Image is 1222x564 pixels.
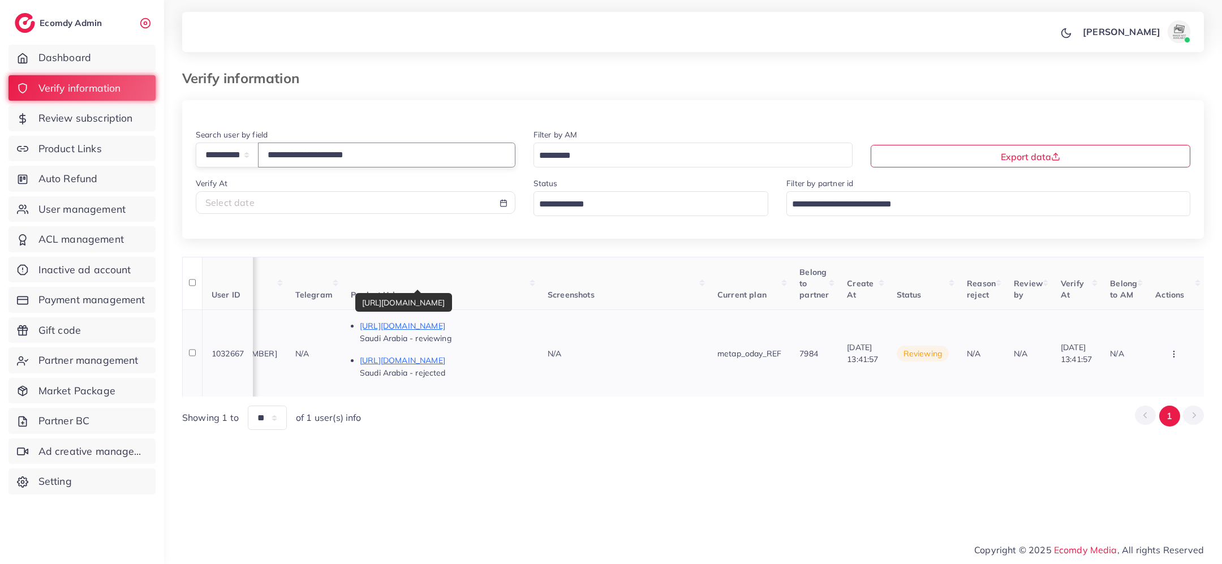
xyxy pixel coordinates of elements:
span: Telegram [295,290,333,300]
span: Gift code [38,323,81,338]
a: Dashboard [8,45,156,71]
p: [URL][DOMAIN_NAME] [360,319,530,333]
span: Review by [1014,278,1043,300]
span: reviewing [897,346,949,361]
span: Showing 1 to [182,411,239,424]
button: Export data [871,145,1190,167]
a: Payment management [8,287,156,313]
span: Auto Refund [38,171,98,186]
a: Ad creative management [8,438,156,464]
ul: Pagination [1135,406,1204,427]
span: metap_oday_REF [717,348,781,359]
span: Screenshots [548,290,595,300]
label: Search user by field [196,129,268,140]
label: Filter by AM [533,129,578,140]
span: , All rights Reserved [1117,543,1204,557]
a: User management [8,196,156,222]
a: Auto Refund [8,166,156,192]
span: Setting [38,474,72,489]
span: [DATE] 13:41:57 [1061,342,1092,364]
span: Current plan [717,290,767,300]
a: [PERSON_NAME]avatar [1077,20,1195,43]
div: Search for option [533,191,769,216]
a: Review subscription [8,105,156,131]
span: 7984 [799,348,818,359]
img: logo [15,13,35,33]
span: of 1 user(s) info [296,411,362,424]
input: Search for option [535,147,838,165]
span: Partner management [38,353,139,368]
span: N/A [295,348,309,359]
input: Search for option [788,196,1176,213]
span: N/A [548,348,561,359]
a: Inactive ad account [8,257,156,283]
label: Verify At [196,178,227,189]
span: Create At [847,278,874,300]
a: Verify information [8,75,156,101]
button: Go to page 1 [1159,406,1180,427]
a: Setting [8,468,156,494]
a: Partner BC [8,408,156,434]
span: Review subscription [38,111,133,126]
span: Select date [205,197,255,208]
div: [URL][DOMAIN_NAME] [355,293,452,312]
a: Gift code [8,317,156,343]
h2: Ecomdy Admin [40,18,105,28]
span: Payment management [38,292,145,307]
span: Product Links [38,141,102,156]
span: N/A [1014,348,1027,359]
h3: Verify information [182,70,308,87]
span: Belong to partner [799,267,829,300]
span: User ID [212,290,240,300]
div: Search for option [533,143,853,167]
a: logoEcomdy Admin [15,13,105,33]
span: Reason reject [967,278,996,300]
input: Search for option [535,196,754,213]
span: Market Package [38,384,115,398]
span: Product Url [351,290,395,300]
label: Status [533,178,558,189]
span: 1032667 [212,348,244,359]
span: Verify information [38,81,121,96]
a: Market Package [8,378,156,404]
span: Verify At [1061,278,1084,300]
span: Ad creative management [38,444,147,459]
span: Status [897,290,922,300]
span: N/A [967,348,980,359]
span: Actions [1155,290,1184,300]
p: [URL][DOMAIN_NAME] [360,354,530,367]
a: Partner management [8,347,156,373]
span: Dashboard [38,50,91,65]
span: Export data [1001,151,1060,162]
span: User management [38,202,126,217]
span: Saudi Arabia - reviewing [360,333,451,343]
span: ACL management [38,232,124,247]
span: Saudi Arabia - rejected [360,368,446,378]
span: Belong to AM [1110,278,1137,300]
p: [PERSON_NAME] [1083,25,1160,38]
a: Ecomdy Media [1054,544,1117,556]
label: Filter by partner id [786,178,853,189]
span: Copyright © 2025 [974,543,1204,557]
span: Inactive ad account [38,262,131,277]
div: Search for option [786,191,1190,216]
span: Partner BC [38,414,90,428]
span: N/A [1110,348,1124,359]
a: Product Links [8,136,156,162]
span: [DATE] 13:41:57 [847,342,878,364]
img: avatar [1168,20,1190,43]
a: ACL management [8,226,156,252]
